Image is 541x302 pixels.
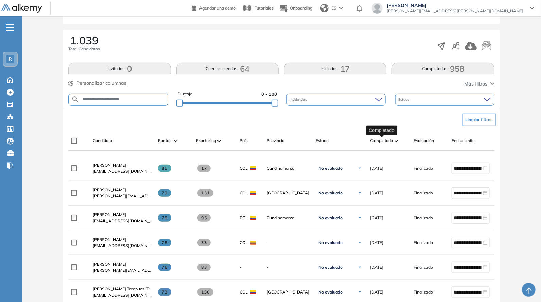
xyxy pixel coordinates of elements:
span: Evaluación [414,138,434,144]
span: 130 [197,288,213,296]
span: 79 [158,189,171,197]
span: 33 [197,239,211,246]
span: COL [240,289,248,295]
button: Iniciadas17 [284,63,386,74]
span: COL [240,215,248,221]
span: No evaluado [318,289,343,295]
span: [PERSON_NAME] [93,187,126,192]
img: Ícono de flecha [358,290,362,294]
span: [PERSON_NAME] [93,163,126,168]
span: 73 [158,288,171,296]
img: [missing "en.ARROW_ALT" translation] [395,140,398,142]
button: Invitados0 [68,63,171,74]
img: COL [250,290,256,294]
span: 95 [197,214,211,222]
span: 1.039 [70,35,99,46]
span: No evaluado [318,240,343,245]
span: Finalizado [414,289,433,295]
span: [PERSON_NAME] [387,3,523,8]
span: Onboarding [290,5,312,11]
span: [EMAIL_ADDRESS][DOMAIN_NAME] [93,243,153,249]
img: COL [250,166,256,170]
span: [PERSON_NAME] [93,262,126,267]
span: Cundinamarca [267,165,310,171]
span: Personalizar columnas [76,80,126,87]
span: 17 [197,165,211,172]
span: Tutoriales [255,5,274,11]
span: [DATE] [370,264,383,270]
img: SEARCH_ALT [71,95,80,104]
span: COL [240,190,248,196]
span: R [8,56,12,62]
a: [PERSON_NAME] Tarapuez [PERSON_NAME] [93,286,153,292]
img: arrow [339,7,343,10]
span: 0 - 100 [261,91,277,97]
span: - [240,264,241,270]
span: [DATE] [370,165,383,171]
a: [PERSON_NAME] [93,237,153,243]
span: No evaluado [318,265,343,270]
span: [DATE] [370,240,383,246]
div: Incidencias [286,94,386,106]
button: Cuentas creadas64 [176,63,279,74]
a: [PERSON_NAME] [93,212,153,218]
span: Más filtros [465,80,488,88]
img: Ícono de flecha [358,265,362,269]
span: [EMAIL_ADDRESS][DOMAIN_NAME] [93,168,153,174]
span: Completado [370,138,393,144]
a: [PERSON_NAME] [93,162,153,168]
img: [missing "en.ARROW_ALT" translation] [174,140,177,142]
span: 76 [158,264,171,271]
img: Ícono de flecha [358,216,362,220]
span: 78 [158,239,171,246]
span: [PERSON_NAME][EMAIL_ADDRESS][DOMAIN_NAME] [93,193,153,199]
span: Finalizado [414,165,433,171]
span: [PERSON_NAME][EMAIL_ADDRESS][DOMAIN_NAME] [93,267,153,273]
img: Ícono de flecha [358,166,362,170]
a: [PERSON_NAME] [93,187,153,193]
span: [PERSON_NAME] [93,212,126,217]
span: Estado [316,138,329,144]
img: Ícono de flecha [358,241,362,245]
button: Limpiar filtros [463,114,496,126]
button: Más filtros [465,80,494,88]
span: [DATE] [370,190,383,196]
span: 131 [197,189,213,197]
i: - [6,27,14,28]
span: [DATE] [370,215,383,221]
button: Personalizar columnas [68,80,126,87]
span: Total Candidatos [68,46,100,52]
span: Finalizado [414,240,433,246]
img: Ícono de flecha [358,191,362,195]
span: Cundinamarca [267,215,310,221]
span: Incidencias [290,97,309,102]
a: [PERSON_NAME] [93,261,153,267]
span: Finalizado [414,215,433,221]
span: [PERSON_NAME] Tarapuez [PERSON_NAME] [93,286,179,291]
span: Fecha límite [452,138,475,144]
span: [EMAIL_ADDRESS][DOMAIN_NAME] [93,218,153,224]
img: [missing "en.ARROW_ALT" translation] [217,140,221,142]
span: [GEOGRAPHIC_DATA] [267,289,310,295]
img: COL [250,216,256,220]
span: 78 [158,214,171,222]
div: Completado [366,125,398,135]
span: [EMAIL_ADDRESS][DOMAIN_NAME] [93,292,153,298]
img: COL [250,191,256,195]
span: 85 [158,165,171,172]
span: - [267,240,310,246]
span: [PERSON_NAME] [93,237,126,242]
span: Puntaje [178,91,192,97]
img: COL [250,241,256,245]
span: Finalizado [414,264,433,270]
span: Provincia [267,138,284,144]
span: COL [240,240,248,246]
span: ES [331,5,336,11]
span: [DATE] [370,289,383,295]
span: [PERSON_NAME][EMAIL_ADDRESS][PERSON_NAME][DOMAIN_NAME] [387,8,523,14]
img: world [320,4,329,12]
img: Logo [1,4,42,13]
span: País [240,138,248,144]
span: No evaluado [318,215,343,221]
button: Completadas958 [392,63,494,74]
